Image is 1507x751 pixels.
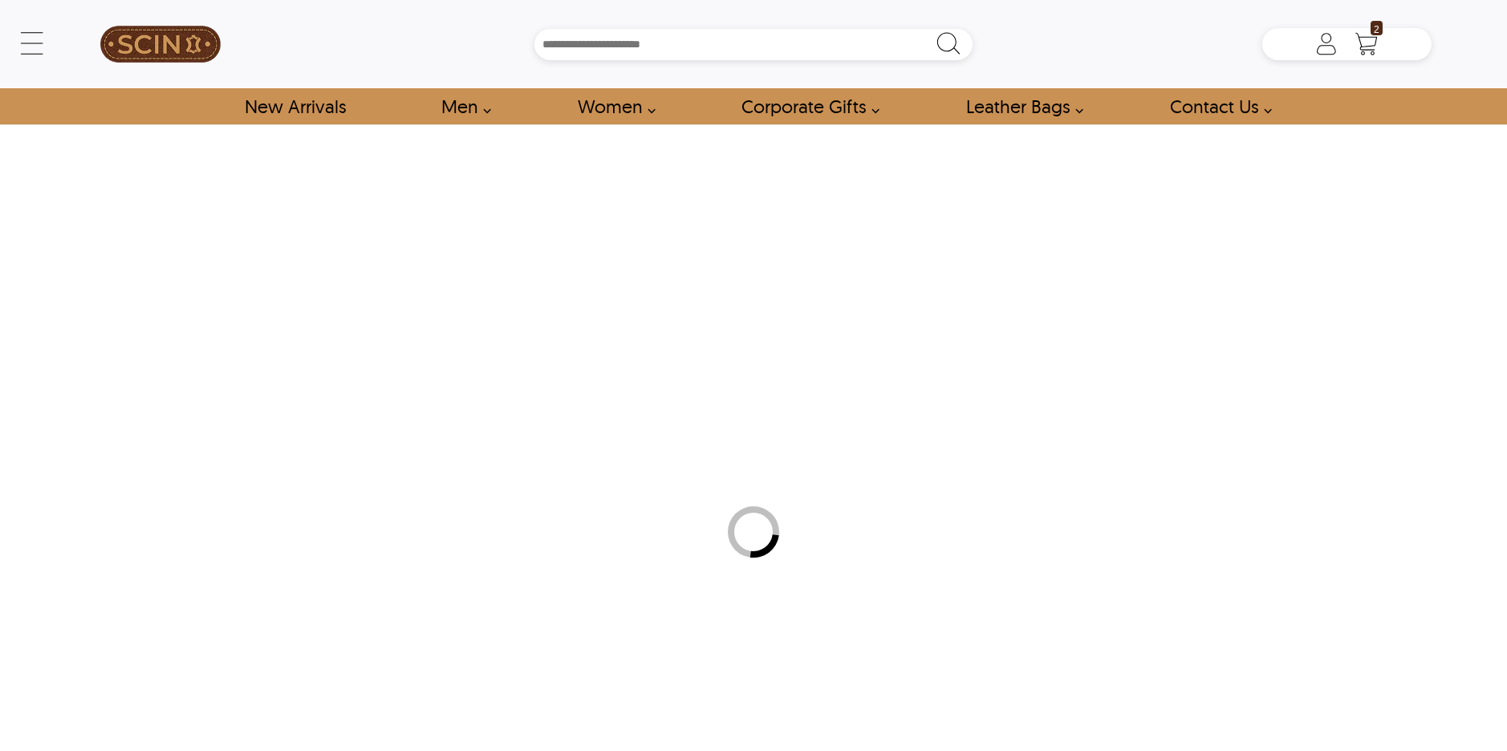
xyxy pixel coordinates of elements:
a: Shop Leather Corporate Gifts [723,88,888,124]
img: SCIN [100,8,221,80]
a: Shop Women Leather Jackets [559,88,664,124]
a: Shopping Cart [1351,32,1383,56]
a: shop men's leather jackets [423,88,500,124]
a: SCIN [75,8,245,80]
a: Shop Leather Bags [948,88,1092,124]
span: 2 [1371,21,1383,35]
a: Shop New Arrivals [226,88,364,124]
a: contact-us [1152,88,1281,124]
